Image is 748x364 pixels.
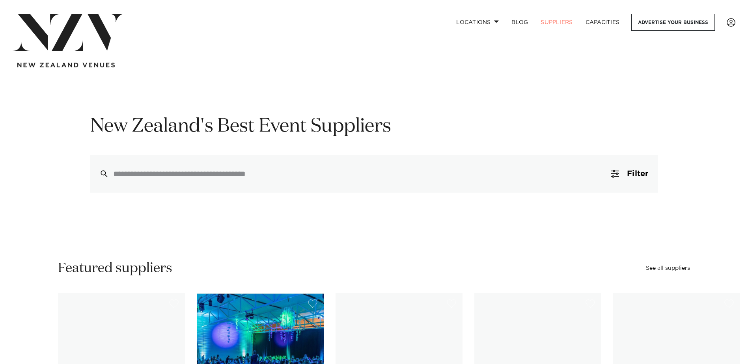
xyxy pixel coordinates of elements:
img: new-zealand-venues-text.png [17,63,115,68]
button: Filter [602,155,658,193]
a: Advertise your business [631,14,715,31]
a: See all suppliers [646,266,690,271]
span: Filter [627,170,648,178]
img: nzv-logo.png [13,14,124,51]
h2: Featured suppliers [58,260,172,277]
a: BLOG [505,14,534,31]
a: Capacities [579,14,626,31]
a: SUPPLIERS [534,14,579,31]
h1: New Zealand's Best Event Suppliers [90,114,658,139]
a: Locations [450,14,505,31]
